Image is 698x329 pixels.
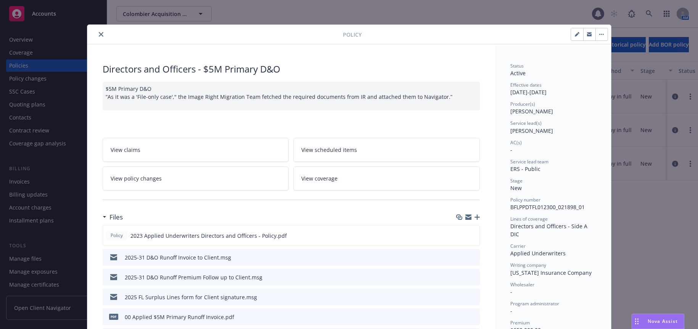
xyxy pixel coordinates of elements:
[125,293,257,301] div: 2025 FL Surplus Lines form for Client signature.msg
[510,281,534,288] span: Wholesaler
[510,300,559,307] span: Program administrator
[648,318,678,324] span: Nova Assist
[109,212,123,222] h3: Files
[510,319,530,326] span: Premium
[632,314,642,329] div: Drag to move
[125,273,262,281] div: 2025-31 D&O Runoff Premium Follow up to Client.msg
[293,166,480,190] a: View coverage
[458,253,464,261] button: download file
[125,313,234,321] div: 00 Applied $5M Primary Runoff Invoice.pdf
[510,216,548,222] span: Lines of coverage
[470,313,477,321] button: preview file
[457,232,463,240] button: download file
[510,223,589,238] span: Directors and Officers - Side A DIC
[109,314,118,319] span: pdf
[510,120,542,126] span: Service lead(s)
[510,82,596,96] div: [DATE] - [DATE]
[109,232,124,239] span: Policy
[510,203,585,211] span: BFLPPDTFL012300_021898_01
[510,139,522,146] span: AC(s)
[470,293,477,301] button: preview file
[470,273,477,281] button: preview file
[510,288,512,295] span: -
[458,313,464,321] button: download file
[130,232,287,240] span: 2023 Applied Underwriters Directors and Officers - Policy.pdf
[510,197,540,203] span: Policy number
[111,174,162,182] span: View policy changes
[470,253,477,261] button: preview file
[510,82,542,88] span: Effective dates
[510,69,526,77] span: Active
[103,166,289,190] a: View policy changes
[458,273,464,281] button: download file
[96,30,106,39] button: close
[510,177,523,184] span: Stage
[510,101,535,107] span: Producer(s)
[103,63,480,76] div: Directors and Officers - $5M Primary D&O
[510,307,512,314] span: -
[510,262,546,268] span: Writing company
[343,31,362,39] span: Policy
[125,253,231,261] div: 2025-31 D&O Runoff Invoice to Client.msg
[510,158,548,165] span: Service lead team
[510,269,592,276] span: [US_STATE] Insurance Company
[510,108,553,115] span: [PERSON_NAME]
[111,146,140,154] span: View claims
[301,174,338,182] span: View coverage
[103,82,480,110] div: $5M Primary D&O “As it was a 'File-only case'," the Image Right Migration Team fetched the requir...
[470,232,476,240] button: preview file
[510,250,566,257] span: Applied Underwriters
[510,146,512,153] span: -
[510,127,553,134] span: [PERSON_NAME]
[632,314,684,329] button: Nova Assist
[293,138,480,162] a: View scheduled items
[510,165,540,173] span: ERS - Public
[510,63,524,69] span: Status
[301,146,357,154] span: View scheduled items
[510,184,522,192] span: New
[103,138,289,162] a: View claims
[103,212,123,222] div: Files
[510,243,526,249] span: Carrier
[458,293,464,301] button: download file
